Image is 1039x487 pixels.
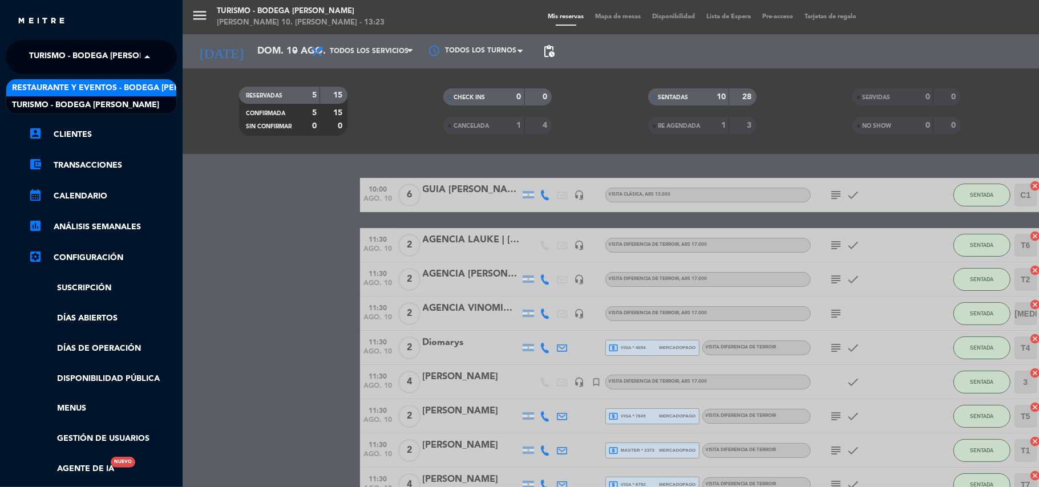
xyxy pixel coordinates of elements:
[29,282,177,295] a: Suscripción
[29,159,177,172] a: account_balance_walletTransacciones
[29,372,177,385] a: Disponibilidad pública
[29,128,177,141] a: account_boxClientes
[12,82,228,95] span: Restaurante y Eventos - Bodega [PERSON_NAME]
[29,312,177,325] a: Días abiertos
[17,17,66,26] img: MEITRE
[29,45,176,69] span: Turismo - Bodega [PERSON_NAME]
[29,127,42,140] i: account_box
[29,189,177,203] a: calendar_monthCalendario
[29,219,42,233] i: assessment
[29,432,177,445] a: Gestión de usuarios
[29,342,177,355] a: Días de Operación
[29,157,42,171] i: account_balance_wallet
[29,220,177,234] a: assessmentANÁLISIS SEMANALES
[29,402,177,415] a: Menus
[542,44,556,58] span: pending_actions
[29,251,177,265] a: Configuración
[12,99,159,112] span: Turismo - Bodega [PERSON_NAME]
[29,188,42,202] i: calendar_month
[29,462,114,476] a: Agente de IANuevo
[111,457,135,468] div: Nuevo
[29,250,42,263] i: settings_applications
